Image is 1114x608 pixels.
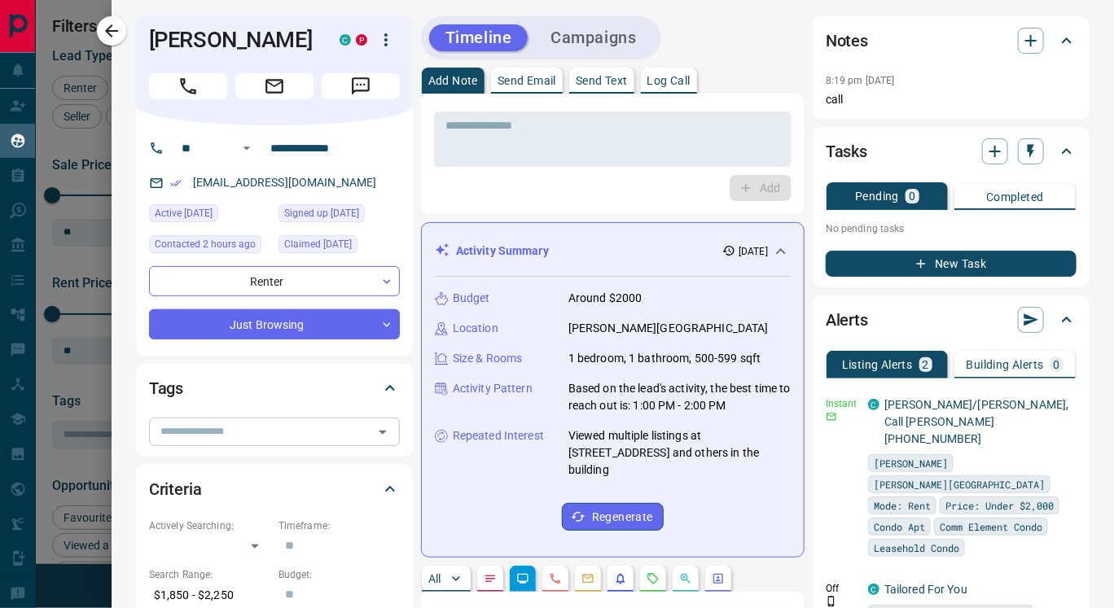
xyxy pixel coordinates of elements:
span: Email [235,73,314,99]
p: Size & Rooms [453,350,523,367]
div: Thu Jul 16 2020 [278,204,400,227]
p: 1 bedroom, 1 bathroom, 500-599 sqft [568,350,761,367]
p: 8:19 pm [DATE] [826,75,895,86]
p: Send Text [576,75,628,86]
p: Activity Summary [456,243,549,260]
span: Signed up [DATE] [284,205,359,221]
svg: Email Verified [170,177,182,189]
div: Just Browsing [149,309,400,339]
h2: Criteria [149,476,202,502]
span: [PERSON_NAME] [874,455,948,471]
p: No pending tasks [826,217,1077,241]
p: [DATE] [739,244,768,259]
button: Open [371,421,394,444]
p: 0 [909,190,915,202]
svg: Email [826,411,837,422]
svg: Notes [484,572,497,585]
div: Activity Summary[DATE] [435,236,791,266]
p: Instant [826,396,858,411]
span: Leasehold Condo [874,540,959,556]
div: Sun Sep 14 2025 [149,235,270,258]
h2: Tags [149,375,183,401]
h2: Alerts [826,307,868,333]
h1: [PERSON_NAME] [149,27,315,53]
div: Wed Aug 27 2025 [278,235,400,258]
p: Budget [453,290,490,307]
div: Notes [826,21,1077,60]
span: Message [322,73,400,99]
svg: Calls [549,572,562,585]
p: Log Call [647,75,691,86]
div: Tasks [826,132,1077,171]
a: Tailored For You [884,583,967,596]
div: Criteria [149,470,400,509]
p: 2 [923,359,929,370]
div: Tags [149,369,400,408]
span: Contacted 2 hours ago [155,236,256,252]
p: Based on the lead's activity, the best time to reach out is: 1:00 PM - 2:00 PM [568,380,791,414]
p: call [826,91,1077,108]
span: [PERSON_NAME][GEOGRAPHIC_DATA] [874,476,1045,492]
p: Pending [855,190,899,202]
span: Call [149,73,227,99]
p: All [428,573,441,584]
button: Campaigns [534,24,652,51]
svg: Opportunities [679,572,692,585]
svg: Emails [581,572,594,585]
div: Wed Aug 27 2025 [149,204,270,227]
span: Price: Under $2,000 [945,497,1054,514]
p: Budget: [278,567,400,582]
button: New Task [826,251,1077,277]
div: condos.ca [868,399,879,410]
p: 0 [1054,359,1060,370]
span: Mode: Rent [874,497,931,514]
div: property.ca [356,34,367,46]
p: Around $2000 [568,290,643,307]
svg: Requests [647,572,660,585]
p: Actively Searching: [149,518,270,533]
button: Open [237,138,257,158]
p: Add Note [428,75,478,86]
svg: Lead Browsing Activity [516,572,529,585]
span: Active [DATE] [155,205,213,221]
p: [PERSON_NAME][GEOGRAPHIC_DATA] [568,320,769,337]
svg: Agent Actions [712,572,725,585]
a: [PERSON_NAME]/[PERSON_NAME], Call [PERSON_NAME] [PHONE_NUMBER] [884,398,1069,445]
p: Activity Pattern [453,380,533,397]
div: condos.ca [340,34,351,46]
p: Send Email [498,75,556,86]
a: [EMAIL_ADDRESS][DOMAIN_NAME] [193,176,377,189]
p: Location [453,320,498,337]
span: Claimed [DATE] [284,236,352,252]
p: Listing Alerts [842,359,913,370]
p: Timeframe: [278,518,400,533]
h2: Notes [826,28,868,54]
p: Off [826,581,858,596]
p: Building Alerts [967,359,1044,370]
button: Regenerate [562,503,664,531]
div: condos.ca [868,584,879,595]
span: Comm Element Condo [940,518,1042,535]
span: Condo Apt [874,518,925,535]
svg: Push Notification Only [826,596,837,607]
p: Search Range: [149,567,270,582]
svg: Listing Alerts [614,572,627,585]
p: Viewed multiple listings at [STREET_ADDRESS] and others in the building [568,427,791,479]
p: Completed [986,191,1044,203]
p: Repeated Interest [453,427,544,444]
button: Timeline [429,24,528,51]
div: Alerts [826,300,1077,339]
h2: Tasks [826,138,867,164]
div: Renter [149,266,400,296]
